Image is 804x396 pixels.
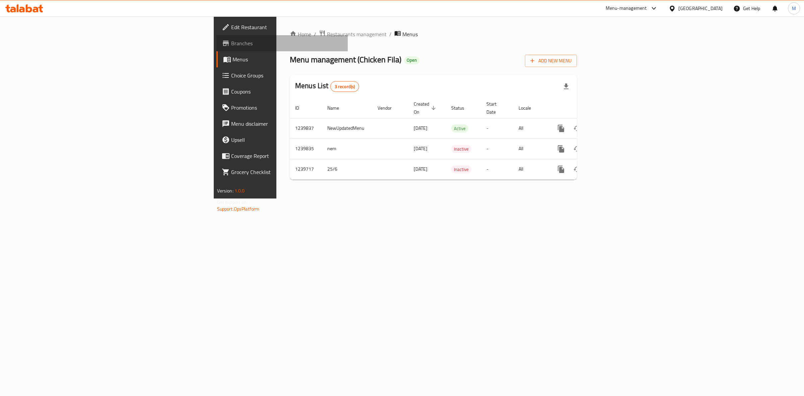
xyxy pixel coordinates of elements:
[216,19,348,35] a: Edit Restaurant
[451,104,473,112] span: Status
[290,98,623,180] table: enhanced table
[216,100,348,116] a: Promotions
[231,71,343,79] span: Choice Groups
[216,83,348,100] a: Coupons
[553,141,569,157] button: more
[231,136,343,144] span: Upsell
[231,88,343,96] span: Coupons
[231,104,343,112] span: Promotions
[216,132,348,148] a: Upsell
[232,55,343,63] span: Menus
[217,198,248,207] span: Get support on:
[451,124,468,132] div: Active
[327,104,348,112] span: Name
[389,30,392,38] li: /
[404,57,419,63] span: Open
[481,138,513,159] td: -
[217,205,260,213] a: Support.OpsPlatform
[216,35,348,51] a: Branches
[378,104,400,112] span: Vendor
[404,56,419,64] div: Open
[553,161,569,177] button: more
[606,4,647,12] div: Menu-management
[319,30,387,39] a: Restaurants management
[569,120,585,136] button: Change Status
[216,148,348,164] a: Coverage Report
[481,118,513,138] td: -
[451,125,468,132] span: Active
[548,98,623,118] th: Actions
[216,51,348,67] a: Menus
[327,30,387,38] span: Restaurants management
[569,161,585,177] button: Change Status
[295,81,359,92] h2: Menus List
[290,30,577,39] nav: breadcrumb
[678,5,723,12] div: [GEOGRAPHIC_DATA]
[295,104,308,112] span: ID
[216,67,348,83] a: Choice Groups
[414,100,438,116] span: Created On
[231,23,343,31] span: Edit Restaurant
[234,186,245,195] span: 1.0.0
[216,116,348,132] a: Menu disclaimer
[513,118,548,138] td: All
[513,159,548,179] td: All
[553,120,569,136] button: more
[217,186,233,195] span: Version:
[486,100,505,116] span: Start Date
[231,168,343,176] span: Grocery Checklist
[481,159,513,179] td: -
[530,57,572,65] span: Add New Menu
[451,165,471,173] div: Inactive
[414,165,427,173] span: [DATE]
[330,81,359,92] div: Total records count
[231,152,343,160] span: Coverage Report
[216,164,348,180] a: Grocery Checklist
[513,138,548,159] td: All
[414,124,427,132] span: [DATE]
[569,141,585,157] button: Change Status
[558,78,574,95] div: Export file
[331,83,359,90] span: 3 record(s)
[451,166,471,173] span: Inactive
[451,145,471,153] span: Inactive
[231,120,343,128] span: Menu disclaimer
[402,30,418,38] span: Menus
[792,5,796,12] span: M
[414,144,427,153] span: [DATE]
[231,39,343,47] span: Branches
[525,55,577,67] button: Add New Menu
[519,104,540,112] span: Locale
